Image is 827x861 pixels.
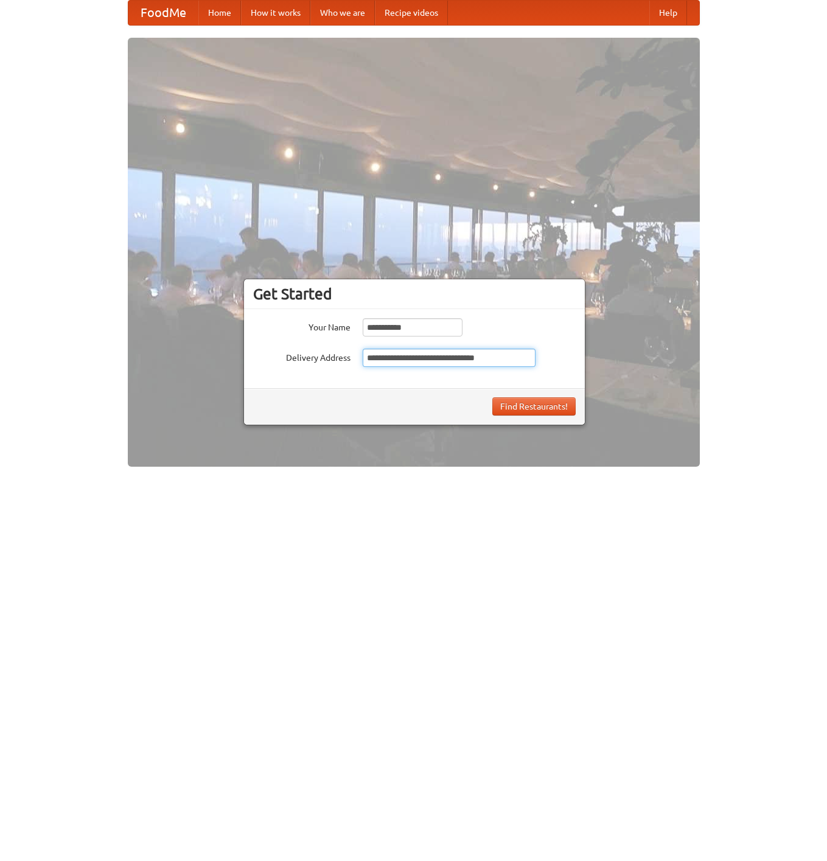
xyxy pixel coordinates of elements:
a: FoodMe [128,1,198,25]
a: Help [649,1,687,25]
h3: Get Started [253,285,576,303]
a: Home [198,1,241,25]
a: Who we are [310,1,375,25]
a: Recipe videos [375,1,448,25]
a: How it works [241,1,310,25]
label: Your Name [253,318,351,333]
button: Find Restaurants! [492,397,576,416]
label: Delivery Address [253,349,351,364]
